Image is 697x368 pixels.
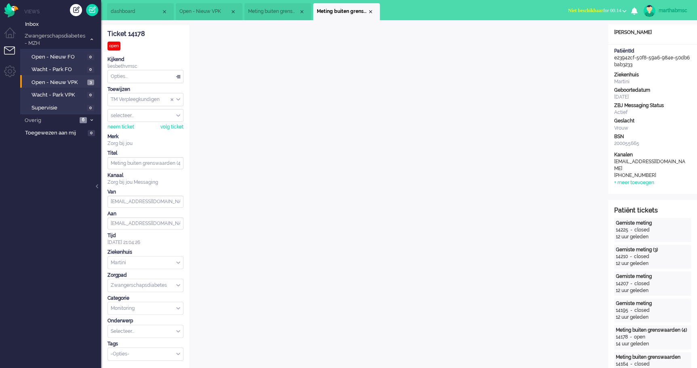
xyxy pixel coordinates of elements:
div: closed [634,361,650,368]
div: - [628,280,634,287]
div: Kanalen [614,151,691,158]
li: Admin menu [4,65,22,84]
div: - [628,361,634,368]
div: PatiëntId [614,48,691,55]
div: Gemiste meting (3) [616,246,689,253]
span: dashboard [111,8,161,15]
div: Aan [107,210,183,217]
div: Actief [614,109,691,116]
a: Quick Ticket [86,4,98,16]
li: Views [24,8,101,15]
div: Tags [107,341,183,347]
a: Wacht - Park VPK 0 [23,90,100,99]
div: Close tab [367,8,374,15]
li: Tickets menu [4,46,22,65]
div: 14195 [616,307,628,314]
li: Dashboard menu [4,27,22,46]
span: 0 [87,54,94,60]
span: 3 [87,80,94,86]
div: [PERSON_NAME] [608,29,697,36]
div: Meting buiten grenswaarden [616,354,689,361]
div: Van [107,189,183,196]
div: Categorie [107,295,183,302]
div: Ziekenhuis [107,249,183,256]
a: Open - Nieuw FO 0 [23,52,100,61]
div: Geslacht [614,118,691,124]
li: Niet beschikbaarfor 00:14 [563,2,631,20]
span: Inbox [25,21,101,28]
li: 14178 [313,3,380,20]
span: 0 [87,67,94,73]
div: 12 uur geleden [616,233,689,240]
img: avatar [643,5,655,17]
div: Kanaal [107,172,183,179]
div: Vrouw [614,125,691,132]
span: 0 [87,92,94,98]
div: Gemiste meting [616,273,689,280]
div: - [628,253,634,260]
span: Meting buiten grenswaarden (4) [317,8,367,15]
span: Niet beschikbaar [568,8,603,13]
div: Assign Group [107,93,183,106]
div: closed [634,227,650,233]
div: - [628,334,634,341]
a: Wacht - Park FO 0 [23,65,100,74]
span: Open - Nieuw FO [32,53,85,61]
div: Creëer ticket [70,4,82,16]
a: Omnidesk [4,5,18,11]
div: open [107,42,120,50]
div: [DATE] [614,94,691,101]
div: 14164 [616,361,628,368]
div: marthabmsc [659,6,689,15]
div: Assign User [107,109,183,122]
body: Rich Text Area. Press ALT-0 for help. [3,3,402,17]
a: Supervisie 0 [23,103,100,112]
div: closed [634,253,649,260]
img: flow_omnibird.svg [4,3,18,17]
div: closed [634,280,650,287]
div: [EMAIL_ADDRESS][DOMAIN_NAME] [614,158,687,172]
div: Close tab [299,8,305,15]
div: Select Tags [107,347,183,361]
div: Ziekenhuis [614,71,691,78]
div: Titel [107,150,183,157]
div: Zorgpad [107,272,183,279]
div: Gemiste meting [616,220,689,227]
div: [DATE] 21:04:26 [107,232,183,246]
span: Toegewezen aan mij [25,129,85,137]
div: e23942cf-50f8-59a6-984e-50db6bab3233 [608,48,697,68]
div: - [628,307,634,314]
li: Dashboard [107,3,174,20]
span: Open - Nieuw VPK [32,79,85,86]
span: Wacht - Park FO [32,66,85,74]
div: neem ticket [107,124,134,130]
span: 0 [87,105,94,111]
div: Geboortedatum [614,87,691,94]
div: closed [634,307,650,314]
span: Meting buiten grenswaarden [248,8,299,15]
div: volg ticket [160,124,183,130]
div: Onderwerp [107,318,183,324]
div: open [634,334,645,341]
div: + meer toevoegen [614,179,654,186]
span: Open - Nieuw VPK [179,8,230,15]
div: Zorg bij jou Messaging [107,179,183,186]
a: marthabmsc [642,5,689,17]
span: Wacht - Park VPK [32,91,85,99]
div: 14225 [616,227,628,233]
div: 14207 [616,280,628,287]
span: for 00:14 [568,8,621,13]
div: liesbethvmsc [107,63,183,70]
div: Merk [107,133,183,140]
div: Patiënt tickets [614,206,691,215]
span: 0 [88,130,95,136]
div: 12 uur geleden [616,314,689,321]
div: [PHONE_NUMBER] [614,172,687,179]
div: Kijkend [107,56,183,63]
div: Close tab [161,8,168,15]
span: Overig [23,117,77,124]
div: Meting buiten grenswaarden (4) [616,327,689,334]
a: Toegewezen aan mij 0 [23,128,101,137]
div: Toewijzen [107,86,183,93]
div: 14210 [616,253,628,260]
